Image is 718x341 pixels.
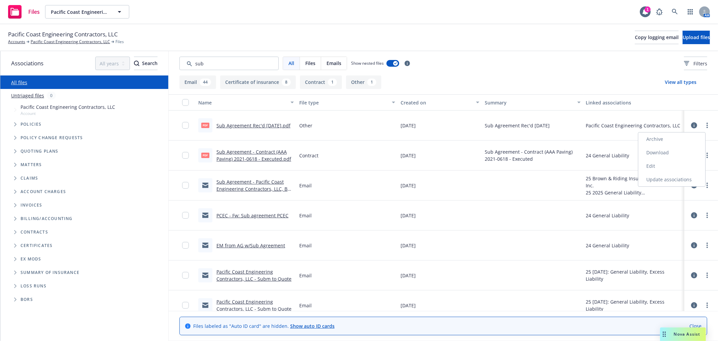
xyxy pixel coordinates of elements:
[21,217,73,221] span: Billing/Accounting
[300,75,342,89] button: Contract
[21,257,41,261] span: Ex Mods
[367,79,376,86] div: 1
[346,75,381,89] button: Other
[21,271,79,275] span: Summary of insurance
[586,298,682,312] div: 25 [DATE]: General Liability, Excess Liability
[21,122,42,126] span: Policies
[134,57,158,70] div: Search
[703,241,711,249] a: more
[182,182,189,189] input: Toggle Row Selected
[703,181,711,189] a: more
[660,328,706,341] button: Nova Assist
[684,60,707,67] span: Filters
[134,57,158,70] button: SearchSearch
[586,212,629,219] div: 24 General Liability
[216,212,288,219] a: PCEC - Fw: Sub agreement PCEC
[401,122,416,129] span: [DATE]
[21,203,42,207] span: Invoices
[401,212,416,219] span: [DATE]
[21,298,33,302] span: BORs
[21,190,66,194] span: Account charges
[635,34,679,40] span: Copy logging email
[201,123,209,128] span: pdf
[182,272,189,279] input: Toggle Row Selected
[21,136,83,140] span: Policy change requests
[653,5,666,19] a: Report a Bug
[693,60,707,67] span: Filters
[401,242,416,249] span: [DATE]
[21,230,48,234] span: Contracts
[654,75,707,89] button: View all types
[305,60,315,67] span: Files
[327,60,341,67] span: Emails
[299,152,318,159] span: Contract
[28,9,40,14] span: Files
[401,152,416,159] span: [DATE]
[689,322,702,330] a: Close
[401,272,416,279] span: [DATE]
[216,299,292,312] a: Pacific Coast Engineering Contractors, LLC - Subm to Quote
[182,212,189,219] input: Toggle Row Selected
[182,152,189,159] input: Toggle Row Selected
[684,57,707,70] button: Filters
[21,149,59,153] span: Quoting plans
[182,99,189,106] input: Select all
[299,242,312,249] span: Email
[297,94,398,111] button: File type
[586,189,682,196] div: 25 2025 General Liability
[11,92,44,99] a: Untriaged files
[216,242,285,249] a: EM from AG w/Sub Agreement
[586,152,629,159] div: 24 General Liability
[351,60,384,66] span: Show nested files
[21,103,115,111] span: Pacific Coast Engineering Contractors, LLC
[198,99,286,106] div: Name
[5,2,42,21] a: Files
[583,94,684,111] button: Linked associations
[660,328,669,341] div: Drag to move
[288,60,294,67] span: All
[0,212,168,306] div: Folder Tree Example
[485,148,580,162] span: Sub Agreement - Contract (AAA Paving) 2021-0618 - Executed
[638,132,705,146] a: Archive
[668,5,682,19] a: Search
[703,301,711,309] a: more
[485,122,550,129] span: Sub Agreement Rec'd [DATE]
[216,149,291,162] a: Sub Agreement - Contract (AAA Paving) 2021-0618 - Executed.pdf
[684,5,697,19] a: Switch app
[683,31,710,44] button: Upload files
[216,269,292,282] a: Pacific Coast Engineering Contractors, LLC - Subm to Quote
[21,244,53,248] span: Certificates
[115,39,124,45] span: Files
[635,31,679,44] button: Copy logging email
[703,121,711,129] a: more
[586,99,682,106] div: Linked associations
[201,153,209,158] span: pdf
[703,151,711,159] a: more
[200,79,211,86] div: 44
[299,182,312,189] span: Email
[299,302,312,309] span: Email
[216,122,290,129] a: Sub Agreement Rec'd [DATE].pdf
[328,79,337,86] div: 1
[0,102,168,212] div: Tree Example
[21,163,42,167] span: Matters
[586,122,681,129] div: Pacific Coast Engineering Contractors, LLC
[196,94,297,111] button: Name
[31,39,110,45] a: Pacific Coast Engineering Contractors, LLC
[11,59,43,68] span: Associations
[638,173,705,186] a: Update associations
[586,242,629,249] div: 24 General Liability
[703,211,711,219] a: more
[290,323,335,329] a: Show auto ID cards
[683,34,710,40] span: Upload files
[401,182,416,189] span: [DATE]
[51,8,109,15] span: Pacific Coast Engineering Contractors, LLC
[401,99,472,106] div: Created on
[638,159,705,173] a: Edit
[299,212,312,219] span: Email
[485,99,573,106] div: Summary
[482,94,583,111] button: Summary
[220,75,296,89] button: Certificate of insurance
[282,79,291,86] div: 8
[674,331,700,337] span: Nova Assist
